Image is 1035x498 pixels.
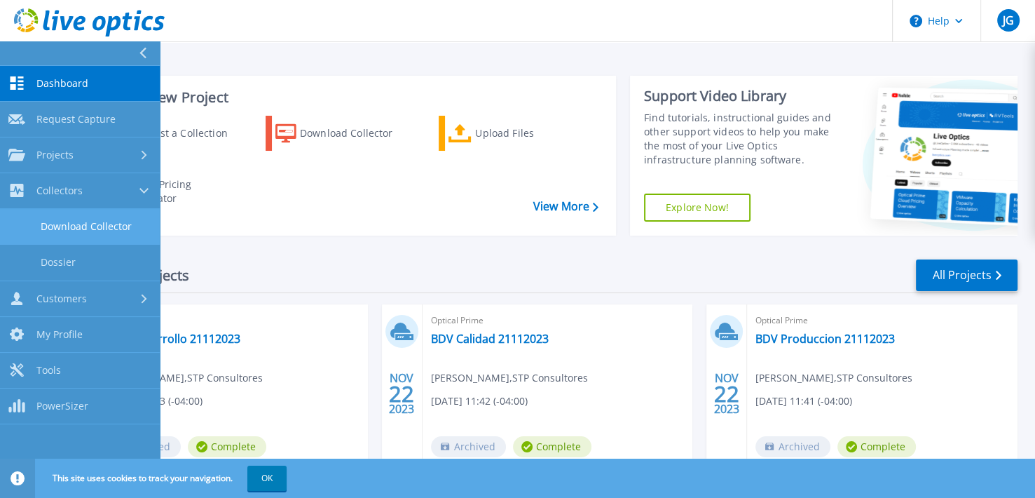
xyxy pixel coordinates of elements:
a: View More [533,200,598,213]
a: Explore Now! [644,194,750,222]
span: Collectors [36,184,83,197]
span: 22 [714,388,739,400]
span: My Profile [36,328,83,341]
div: Request a Collection [130,119,232,147]
span: Archived [755,436,830,457]
span: [PERSON_NAME] , STP Consultores [106,370,263,386]
div: NOV 2023 [388,368,415,419]
span: Customers [36,292,87,305]
span: [PERSON_NAME] , STP Consultores [755,370,912,386]
a: BDV Calidad 21112023 [431,332,549,346]
span: Dashboard [36,77,88,90]
a: Upload Files [439,116,582,151]
span: 22 [389,388,414,400]
span: Complete [513,436,591,457]
span: Tools [36,364,61,377]
h3: Start a New Project [100,90,598,105]
span: PowerSizer [36,400,88,412]
a: Download Collector [266,116,409,151]
div: Cloud Pricing Calculator [128,177,232,206]
div: Find tutorials, instructional guides and other support videos to help you make the most of your L... [644,111,838,167]
div: Download Collector [300,119,406,147]
span: [PERSON_NAME] , STP Consultores [431,370,588,386]
span: Optical Prime [106,313,359,328]
span: Complete [837,436,916,457]
button: OK [247,466,287,491]
span: Projects [36,149,74,161]
a: Cloud Pricing Calculator [92,174,235,209]
span: This site uses cookies to track your navigation. [39,466,287,491]
div: NOV 2023 [713,368,740,419]
div: Support Video Library [644,87,838,105]
span: Archived [431,436,506,457]
span: Optical Prime [755,313,1009,328]
span: Optical Prime [431,313,685,328]
span: JG [1002,15,1013,26]
span: [DATE] 11:42 (-04:00) [431,393,528,409]
span: Complete [188,436,266,457]
a: BDV Produccion 21112023 [755,332,895,346]
a: Request a Collection [92,116,235,151]
span: Request Capture [36,113,116,126]
a: All Projects [916,260,1017,291]
span: [DATE] 11:41 (-04:00) [755,393,852,409]
a: BDV Desarrollo 21112023 [106,332,240,346]
div: Upload Files [475,119,579,147]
